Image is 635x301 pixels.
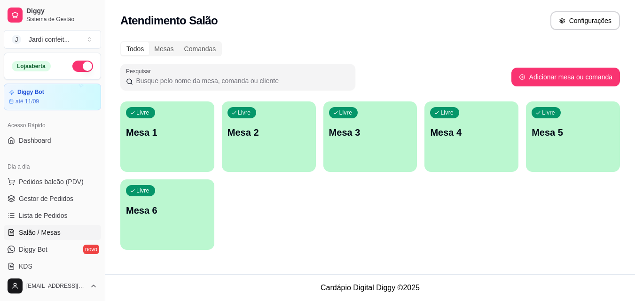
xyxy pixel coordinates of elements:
[120,101,214,172] button: LivreMesa 1
[19,211,68,220] span: Lista de Pedidos
[4,30,101,49] button: Select a team
[133,76,350,85] input: Pesquisar
[26,15,97,23] span: Sistema de Gestão
[120,179,214,250] button: LivreMesa 6
[4,242,101,257] a: Diggy Botnovo
[26,7,97,15] span: Diggy
[179,42,221,55] div: Comandas
[136,109,149,116] p: Livre
[19,262,32,271] span: KDS
[16,98,39,105] article: até 11/09
[121,42,149,55] div: Todos
[4,275,101,297] button: [EMAIL_ADDRESS][DOMAIN_NAME]
[4,259,101,274] a: KDS
[72,61,93,72] button: Alterar Status
[17,89,44,96] article: Diggy Bot
[126,126,209,139] p: Mesa 1
[339,109,353,116] p: Livre
[323,101,417,172] button: LivreMesa 3
[26,282,86,290] span: [EMAIL_ADDRESS][DOMAIN_NAME]
[12,61,51,71] div: Loja aberta
[126,67,154,75] label: Pesquisar
[4,84,101,110] a: Diggy Botaté 11/09
[4,118,101,133] div: Acesso Rápido
[4,159,101,174] div: Dia a dia
[238,109,251,116] p: Livre
[4,174,101,189] button: Pedidos balcão (PDV)
[19,136,51,145] span: Dashboard
[532,126,614,139] p: Mesa 5
[4,225,101,240] a: Salão / Mesas
[227,126,310,139] p: Mesa 2
[4,191,101,206] a: Gestor de Pedidos
[222,101,316,172] button: LivreMesa 2
[550,11,620,30] button: Configurações
[329,126,412,139] p: Mesa 3
[120,13,218,28] h2: Atendimento Salão
[4,208,101,223] a: Lista de Pedidos
[542,109,555,116] p: Livre
[440,109,454,116] p: Livre
[4,133,101,148] a: Dashboard
[149,42,179,55] div: Mesas
[19,245,47,254] span: Diggy Bot
[19,177,84,186] span: Pedidos balcão (PDV)
[29,35,70,44] div: Jardi confeit ...
[4,4,101,26] a: DiggySistema de Gestão
[19,194,73,203] span: Gestor de Pedidos
[526,101,620,172] button: LivreMesa 5
[126,204,209,217] p: Mesa 6
[511,68,620,86] button: Adicionar mesa ou comanda
[105,274,635,301] footer: Cardápio Digital Diggy © 2025
[12,35,21,44] span: J
[136,187,149,194] p: Livre
[430,126,513,139] p: Mesa 4
[424,101,518,172] button: LivreMesa 4
[19,228,61,237] span: Salão / Mesas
